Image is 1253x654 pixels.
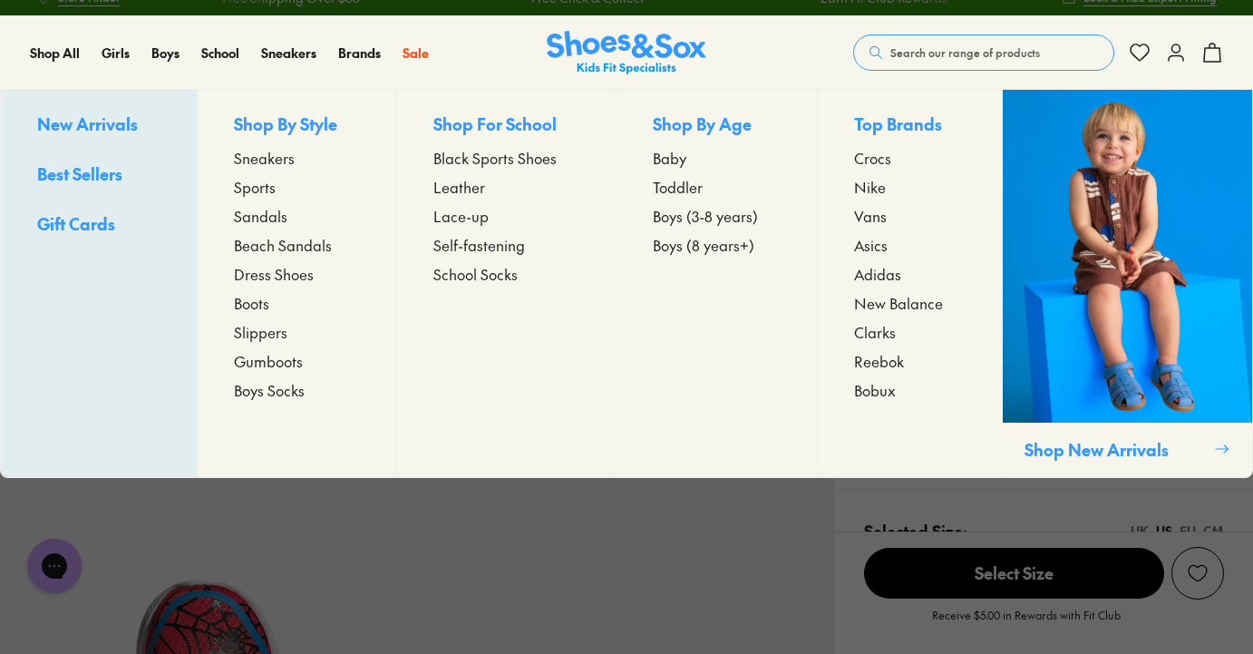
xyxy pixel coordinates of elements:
span: Bobux [854,379,896,401]
button: Add to Wishlist [1171,547,1224,600]
a: Crocs [854,147,966,169]
a: Dress Shoes [234,263,360,285]
span: Best Sellers [37,162,122,185]
span: Adidas [854,263,901,285]
a: Asics [854,234,966,256]
span: Asics [854,234,888,256]
a: Vans [854,205,966,227]
p: Shop By Age [653,112,781,140]
span: Sneakers [234,147,295,169]
span: Reebok [854,350,904,372]
span: Lace-up [433,205,489,227]
a: Lace-up [433,205,579,227]
a: Baby [653,147,781,169]
span: Boys [151,44,180,62]
a: Black Sports Shoes [433,147,579,169]
a: Sneakers [234,147,360,169]
a: Gift Cards [37,211,160,239]
span: Slippers [234,321,287,343]
a: Boots [234,292,360,314]
a: Adidas [854,263,966,285]
span: Beach Sandals [234,234,332,256]
p: Shop New Arrivals [1025,437,1207,462]
a: Toddler [653,176,781,198]
a: Sandals [234,205,360,227]
button: Search our range of products [853,34,1114,71]
p: Top Brands [854,112,966,140]
a: Brands [338,44,381,63]
span: Boys (3-8 years) [653,205,758,227]
span: Boys Socks [234,379,305,401]
span: Shop All [30,44,80,62]
span: Boots [234,292,269,314]
a: Leather [433,176,579,198]
span: Self-fastening [433,234,525,256]
span: Sneakers [261,44,316,62]
a: Boys (3-8 years) [653,205,781,227]
a: Bobux [854,379,966,401]
span: Search our range of products [890,44,1040,61]
p: Selected Size: [864,519,967,543]
a: Sneakers [261,44,316,63]
span: New Arrivals [37,112,138,135]
iframe: Gorgias live chat messenger [18,532,91,600]
span: Baby [653,147,686,169]
span: Gumboots [234,350,303,372]
span: Dress Shoes [234,263,314,285]
span: New Balance [854,292,943,314]
span: Sale [403,44,429,62]
div: US [1156,522,1172,541]
span: Brands [338,44,381,62]
p: Shop By Style [234,112,360,140]
a: Self-fastening [433,234,579,256]
a: New Arrivals [37,112,160,140]
span: Boys (8 years+) [653,234,754,256]
div: UK [1131,522,1149,541]
span: Clarks [854,321,896,343]
span: Toddler [653,176,703,198]
a: Nike [854,176,966,198]
a: Reebok [854,350,966,372]
a: Boys (8 years+) [653,234,781,256]
span: Vans [854,205,887,227]
span: Black Sports Shoes [433,147,557,169]
a: New Balance [854,292,966,314]
a: Sale [403,44,429,63]
span: Sandals [234,205,287,227]
a: Shop All [30,44,80,63]
a: School Socks [433,263,579,285]
span: Sports [234,176,276,198]
a: Slippers [234,321,360,343]
span: School [201,44,239,62]
a: Boys Socks [234,379,360,401]
a: Shoes & Sox [547,31,706,75]
p: Shop For School [433,112,579,140]
a: Best Sellers [37,161,160,190]
a: Shop New Arrivals [1002,90,1252,477]
span: Leather [433,176,485,198]
a: Gumboots [234,350,360,372]
div: CM [1203,522,1224,541]
p: Receive $5.00 in Rewards with Fit Club [932,607,1121,639]
img: SNS_WEBASSETS_CollectionHero_1280x1600_3.png [1003,90,1252,423]
a: Beach Sandals [234,234,360,256]
a: Boys [151,44,180,63]
a: Girls [102,44,130,63]
div: EU [1180,522,1196,541]
a: Clarks [854,321,966,343]
span: Crocs [854,147,891,169]
span: School Socks [433,263,518,285]
span: Girls [102,44,130,62]
span: Nike [854,176,886,198]
span: Gift Cards [37,212,115,235]
button: Select Size [864,547,1164,600]
a: Sports [234,176,360,198]
span: Select Size [864,548,1164,599]
a: School [201,44,239,63]
img: SNS_Logo_Responsive.svg [547,31,706,75]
